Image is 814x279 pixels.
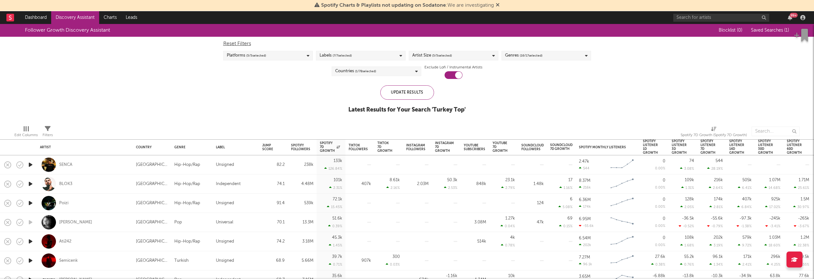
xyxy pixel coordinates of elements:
[174,219,182,226] div: Pop
[568,178,573,182] div: 17
[501,224,515,228] div: 0.04 %
[390,178,400,182] div: 8.61k
[321,3,494,8] span: : We are investigating
[771,197,780,201] div: 925k
[334,178,342,182] div: 101k
[521,219,544,226] div: 47k
[136,145,165,149] div: Country
[412,52,452,59] div: Artist Size
[801,197,809,201] div: 1.5M
[329,243,342,247] div: 1.45 %
[742,197,752,201] div: 407k
[799,178,809,182] div: 1.71M
[655,205,665,209] div: 0.00 %
[59,181,72,187] a: BLOK3
[709,243,723,247] div: 3.19 %
[579,262,592,266] div: 96.1k
[324,167,342,171] div: 126.84 %
[386,186,400,190] div: 2.16 %
[464,219,486,226] div: 3.08M
[663,178,665,182] div: 0
[793,205,809,209] div: 30.97 %
[59,162,72,168] div: SENCA
[559,186,573,190] div: 1.16 %
[246,52,266,59] span: ( 5 / 5 selected)
[709,262,723,267] div: 1.34 %
[291,161,313,169] div: 238k
[505,178,515,182] div: 23.1k
[332,236,342,240] div: 45.3k
[673,14,769,22] input: Search for artists
[291,238,313,245] div: 3.18M
[216,180,241,188] div: Independent
[40,145,126,149] div: Artist
[769,216,780,221] div: -245k
[749,28,789,33] button: Saved Searches (1)
[262,257,285,265] div: 68.9
[742,236,752,240] div: 579k
[216,238,234,245] div: Unsigned
[715,159,723,163] div: 544
[709,186,723,190] div: 2.64 %
[738,262,752,267] div: 2.41 %
[681,131,747,139] div: Spotify 7D Growth (Spotify 7D Growth)
[136,238,168,245] div: [GEOGRAPHIC_DATA]
[714,197,723,201] div: 174k
[262,161,285,169] div: 82.2
[579,217,591,221] div: 6.95M
[262,219,285,226] div: 70.1
[216,199,234,207] div: Unsigned
[424,64,482,71] label: Exclude Lofi / Instrumental Artists
[771,255,780,259] div: 296k
[729,139,744,155] div: Spotify Listener 14D Growth
[679,224,694,228] div: -0.52 %
[769,236,780,240] div: 1.03M
[663,159,665,163] div: 0
[739,216,752,221] div: -97.3k
[262,143,275,151] div: Jump Score
[608,176,636,192] svg: Chart title
[51,11,99,24] a: Discovery Assistant
[579,198,591,202] div: 6.36M
[579,224,594,228] div: -55.6k
[136,161,168,169] div: [GEOGRAPHIC_DATA]
[681,123,747,142] div: Spotify 7D Growth (Spotify 7D Growth)
[799,274,809,278] div: 77.6k
[174,161,200,169] div: Hip-Hop/Rap
[709,205,723,209] div: 2.81 %
[788,15,792,20] button: 99+
[444,186,457,190] div: 2.53 %
[121,11,142,24] a: Leads
[59,239,71,244] a: Ati242
[291,143,310,151] div: Spotify Followers
[59,200,68,206] a: Poizi
[663,236,665,240] div: 0
[742,178,752,182] div: 505k
[655,224,665,228] div: 0.00 %
[355,67,376,75] span: ( 1 / 78 selected)
[559,224,573,228] div: 0.15 %
[790,13,798,18] div: 99 +
[406,180,429,188] div: 2.03M
[262,199,285,207] div: 91.4
[333,197,342,201] div: 72.1k
[291,219,313,226] div: 13.3M
[651,262,665,267] div: 0.38 %
[714,178,723,182] div: 216k
[608,253,636,269] svg: Chart title
[520,52,542,59] span: ( 16 / 17 selected)
[174,145,206,149] div: Genre
[714,236,723,240] div: 202k
[737,205,752,209] div: 6.84 %
[738,243,752,247] div: 9.72 %
[464,180,486,188] div: 848k
[682,216,694,221] div: -36.5k
[681,186,694,190] div: 1.31 %
[655,167,665,170] div: 0.00 %
[579,179,590,183] div: 8.37M
[765,224,780,228] div: -3.41 %
[794,186,809,190] div: 25.61 %
[738,186,752,190] div: 6.41 %
[327,205,342,209] div: 15.45 %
